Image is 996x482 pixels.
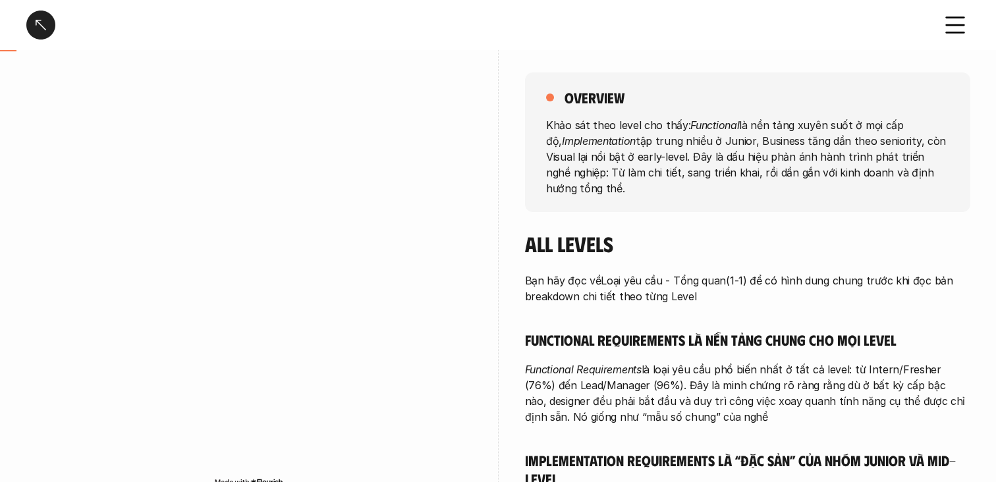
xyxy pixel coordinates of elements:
p: Bạn hãy đọc về (1-1) để có hình dung chung trước khi đọc bản breakdown chi tiết theo từng Level [525,273,970,304]
em: Implementation [562,134,636,147]
a: Loại yêu cầu - Tổng quan [601,274,726,287]
em: Functional Requirements [525,363,642,376]
p: là loại yêu cầu phổ biến nhất ở tất cả level: từ Intern/Fresher (76%) đến Lead/Manager (96%). Đây... [525,361,970,425]
h5: overview [565,88,624,107]
iframe: Interactive or visual content [26,79,472,474]
em: Functional [690,118,739,131]
h5: Functional Requirements là nền tảng chung cho mọi level [525,331,970,349]
h4: All levels [525,231,970,256]
p: Khảo sát theo level cho thấy: là nền tảng xuyên suốt ở mọi cấp độ, tập trung nhiều ở Junior, Busi... [546,117,949,196]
